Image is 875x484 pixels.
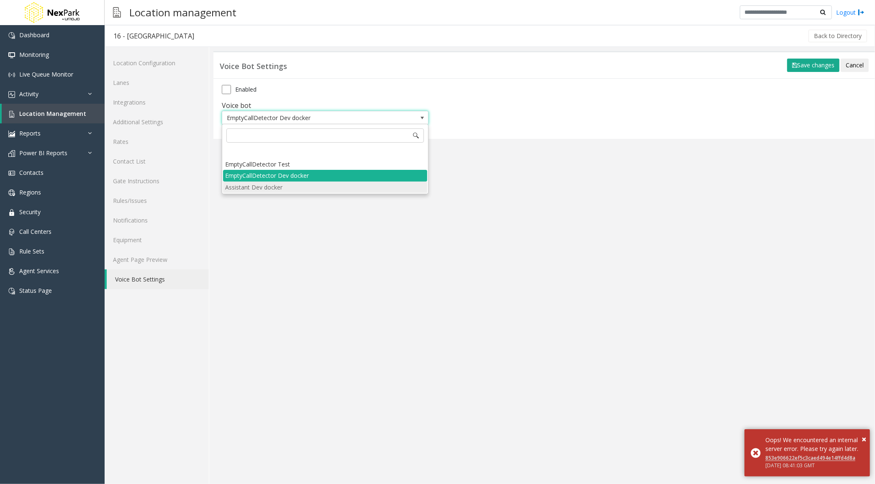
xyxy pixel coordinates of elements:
[19,287,52,294] span: Status Page
[8,190,15,196] img: 'icon'
[235,85,257,94] label: Enabled
[8,91,15,98] img: 'icon'
[105,73,209,92] a: Lanes
[222,111,387,125] span: EmptyCallDetector Dev docker
[19,169,44,177] span: Contacts
[8,111,15,118] img: 'icon'
[19,247,44,255] span: Rule Sets
[125,2,241,23] h3: Location management
[8,52,15,59] img: 'icon'
[862,433,866,445] span: ×
[19,208,41,216] span: Security
[8,72,15,78] img: 'icon'
[19,110,86,118] span: Location Management
[787,59,839,72] button: Save changes
[220,62,287,71] h3: Voice Bot Settings
[105,151,209,171] a: Contact List
[105,191,209,210] a: Rules/Issues
[19,90,38,98] span: Activity
[107,269,209,289] a: Voice Bot Settings
[862,433,866,446] button: Close
[8,268,15,275] img: 'icon'
[19,51,49,59] span: Monitoring
[8,32,15,39] img: 'icon'
[808,30,867,42] button: Back to Directory
[8,248,15,255] img: 'icon'
[105,92,209,112] a: Integrations
[105,210,209,230] a: Notifications
[19,31,49,39] span: Dashboard
[222,100,429,111] div: Voice bot
[113,2,121,23] img: pageIcon
[8,209,15,216] img: 'icon'
[836,8,865,17] a: Logout
[105,53,209,73] a: Location Configuration
[223,159,427,170] li: EmptyCallDetector Test
[19,129,41,137] span: Reports
[19,70,73,78] span: Live Queue Monitor
[765,462,864,469] div: [DATE] 08:41:03 GMT
[113,31,194,41] div: 16 - [GEOGRAPHIC_DATA]
[19,267,59,275] span: Agent Services
[105,230,209,250] a: Equipment
[19,149,67,157] span: Power BI Reports
[223,170,427,181] li: EmptyCallDetector Dev docker
[858,8,865,17] img: logout
[8,131,15,137] img: 'icon'
[8,288,15,294] img: 'icon'
[765,435,864,453] div: Oops! We encountered an internal server error. Please try again later.
[105,112,209,132] a: Additional Settings
[8,229,15,236] img: 'icon'
[19,228,51,236] span: Call Centers
[105,132,209,151] a: Rates
[105,250,209,269] a: Agent Page Preview
[765,454,855,461] a: 853e906622ef5c3caed494e14ffd4d8a
[8,150,15,157] img: 'icon'
[8,170,15,177] img: 'icon'
[2,104,105,123] a: Location Management
[19,188,41,196] span: Regions
[105,171,209,191] a: Gate Instructions
[841,59,869,72] button: Cancel
[223,182,427,193] li: Assistant Dev docker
